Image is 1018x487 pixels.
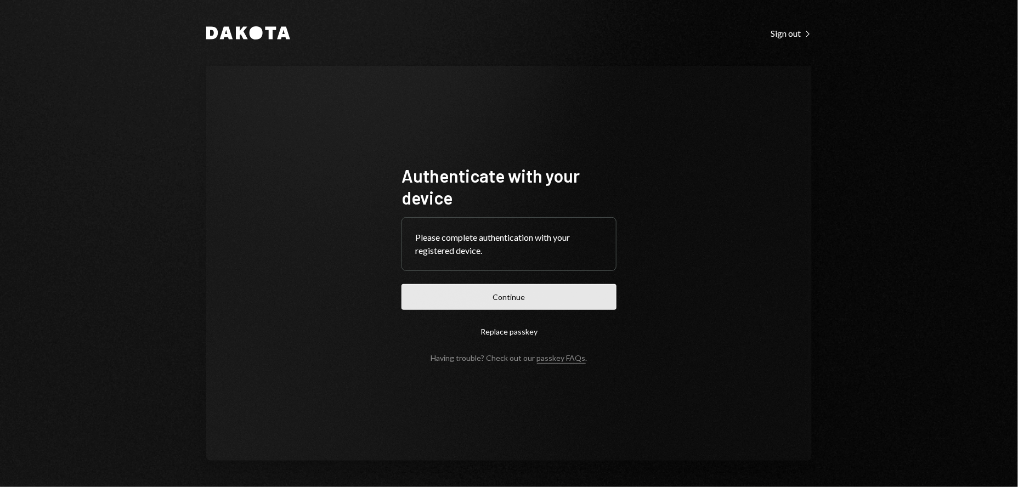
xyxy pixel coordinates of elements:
[401,319,617,344] button: Replace passkey
[537,353,586,364] a: passkey FAQs
[401,165,617,208] h1: Authenticate with your device
[401,284,617,310] button: Continue
[431,353,587,363] div: Having trouble? Check out our .
[771,28,812,39] div: Sign out
[771,27,812,39] a: Sign out
[415,231,603,257] div: Please complete authentication with your registered device.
